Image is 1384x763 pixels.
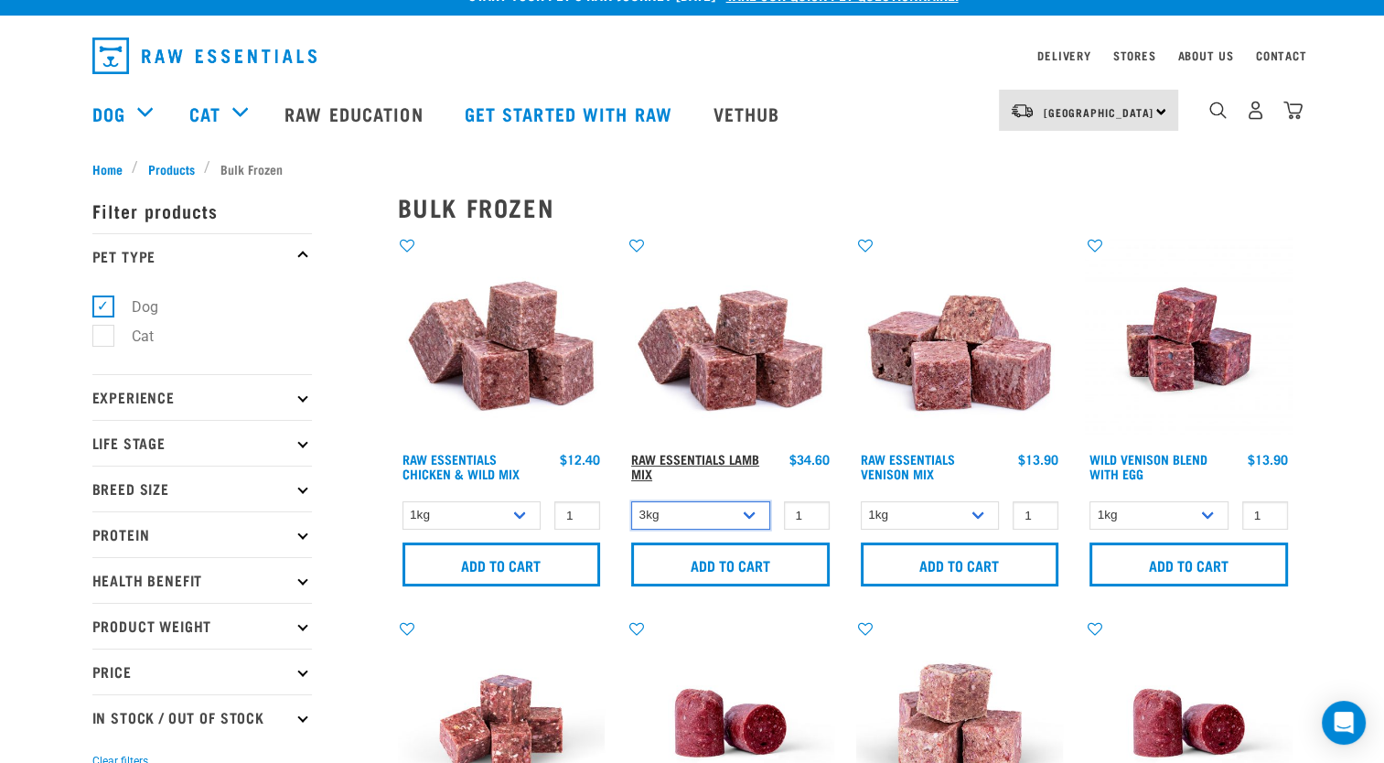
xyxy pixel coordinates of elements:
p: In Stock / Out Of Stock [92,694,312,740]
a: About Us [1177,52,1233,59]
img: Raw Essentials Logo [92,38,316,74]
span: Home [92,159,123,178]
span: Products [148,159,195,178]
img: ?1041 RE Lamb Mix 01 [627,236,834,444]
input: Add to cart [1089,543,1288,586]
a: Delivery [1037,52,1090,59]
a: Get started with Raw [446,77,695,150]
a: Products [138,159,204,178]
div: $12.40 [560,452,600,467]
p: Health Benefit [92,557,312,603]
img: Venison Egg 1616 [1085,236,1293,444]
p: Breed Size [92,466,312,511]
a: Stores [1113,52,1156,59]
h2: Bulk Frozen [398,193,1293,221]
p: Filter products [92,188,312,233]
input: Add to cart [631,543,830,586]
p: Product Weight [92,603,312,649]
span: [GEOGRAPHIC_DATA] [1044,109,1154,115]
p: Life Stage [92,420,312,466]
input: 1 [1242,501,1288,530]
p: Pet Type [92,233,312,279]
div: $34.60 [789,452,830,467]
input: 1 [1013,501,1058,530]
div: $13.90 [1248,452,1288,467]
p: Price [92,649,312,694]
nav: breadcrumbs [92,159,1293,178]
a: Raw Essentials Venison Mix [861,456,955,477]
a: Vethub [695,77,803,150]
a: Raw Essentials Lamb Mix [631,456,759,477]
img: 1113 RE Venison Mix 01 [856,236,1064,444]
img: home-icon@2x.png [1283,101,1303,120]
div: Open Intercom Messenger [1322,701,1366,745]
img: user.png [1246,101,1265,120]
a: Wild Venison Blend with Egg [1089,456,1207,477]
a: Raw Education [266,77,445,150]
img: van-moving.png [1010,102,1035,119]
input: Add to cart [402,543,601,586]
label: Dog [102,296,166,318]
input: 1 [784,501,830,530]
a: Raw Essentials Chicken & Wild Mix [402,456,520,477]
a: Cat [189,100,220,127]
img: Pile Of Cubed Chicken Wild Meat Mix [398,236,606,444]
p: Protein [92,511,312,557]
label: Cat [102,325,161,348]
p: Experience [92,374,312,420]
nav: dropdown navigation [78,30,1307,81]
input: Add to cart [861,543,1059,586]
a: Contact [1256,52,1307,59]
a: Dog [92,100,125,127]
input: 1 [554,501,600,530]
div: $13.90 [1018,452,1058,467]
img: home-icon-1@2x.png [1209,102,1227,119]
a: Home [92,159,133,178]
